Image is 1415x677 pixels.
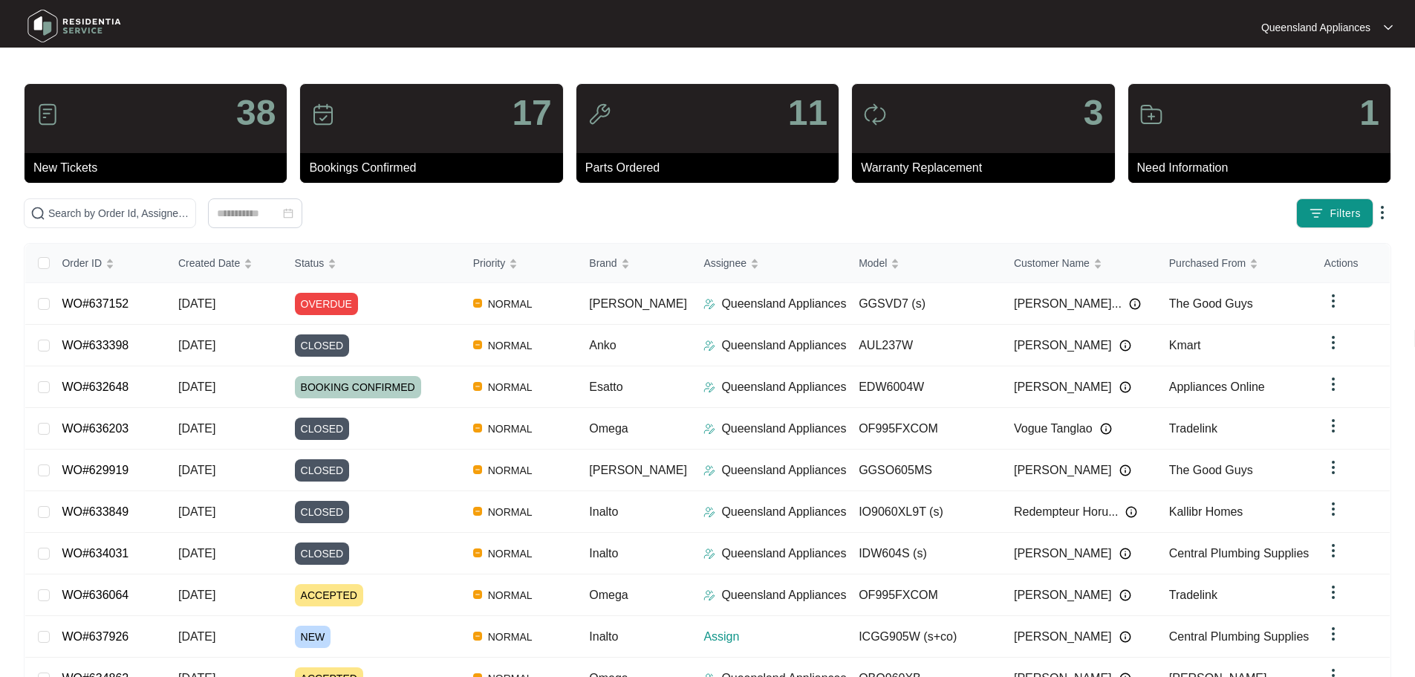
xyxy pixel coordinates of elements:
img: Assigner Icon [703,381,715,393]
span: Vogue Tanglao [1014,420,1093,438]
img: Vercel Logo [473,382,482,391]
span: [PERSON_NAME] [1014,337,1112,354]
a: WO#636064 [62,589,129,601]
img: dropdown arrow [1324,292,1342,310]
td: GGSVD7 (s) [847,283,1002,325]
span: Kallibr Homes [1169,505,1243,518]
p: Need Information [1137,159,1390,177]
img: Vercel Logo [473,590,482,599]
span: Priority [473,255,506,271]
span: BOOKING CONFIRMED [295,376,421,398]
span: Appliances Online [1169,380,1265,393]
span: OVERDUE [295,293,358,315]
th: Purchased From [1157,244,1312,283]
span: Model [859,255,887,271]
span: Filters [1330,206,1361,221]
span: Central Plumbing Supplies [1169,547,1310,560]
img: Assigner Icon [703,464,715,476]
span: NEW [295,626,331,648]
p: Warranty Replacement [861,159,1114,177]
img: Assigner Icon [703,589,715,601]
span: Anko [589,339,616,352]
p: 11 [788,95,827,131]
img: dropdown arrow [1324,375,1342,393]
th: Actions [1312,244,1390,283]
th: Status [283,244,461,283]
img: residentia service logo [22,4,126,48]
img: icon [863,103,887,126]
td: EDW6004W [847,366,1002,408]
img: dropdown arrow [1324,625,1342,643]
a: WO#629919 [62,464,129,476]
img: dropdown arrow [1324,500,1342,518]
span: Order ID [62,255,102,271]
img: Vercel Logo [473,548,482,557]
span: [DATE] [178,589,215,601]
td: AUL237W [847,325,1002,366]
img: search-icon [30,206,45,221]
span: [DATE] [178,339,215,352]
p: Queensland Appliances [721,378,846,396]
span: Omega [589,422,628,435]
img: dropdown arrow [1324,417,1342,435]
span: [DATE] [178,630,215,643]
img: Info icon [1125,506,1137,518]
span: NORMAL [482,295,539,313]
a: WO#633849 [62,505,129,518]
img: Info icon [1129,298,1141,310]
p: New Tickets [33,159,287,177]
a: WO#637152 [62,297,129,310]
span: Central Plumbing Supplies [1169,630,1310,643]
span: The Good Guys [1169,297,1253,310]
span: [DATE] [178,505,215,518]
p: Queensland Appliances [721,337,846,354]
th: Brand [577,244,692,283]
span: NORMAL [482,461,539,479]
img: dropdown arrow [1324,542,1342,560]
span: The Good Guys [1169,464,1253,476]
img: dropdown arrow [1324,583,1342,601]
p: Parts Ordered [585,159,839,177]
th: Assignee [692,244,847,283]
img: Info icon [1119,464,1131,476]
span: [DATE] [178,380,215,393]
img: icon [311,103,335,126]
p: 1 [1359,95,1379,131]
span: ACCEPTED [295,584,363,606]
p: Queensland Appliances [721,503,846,521]
span: NORMAL [482,337,539,354]
img: dropdown arrow [1324,459,1342,476]
img: Vercel Logo [473,340,482,349]
span: Tradelink [1169,422,1217,435]
img: Assigner Icon [703,548,715,560]
p: Bookings Confirmed [309,159,562,177]
span: Status [295,255,325,271]
span: [PERSON_NAME] [1014,628,1112,646]
span: NORMAL [482,503,539,521]
span: Inalto [589,630,618,643]
p: 38 [236,95,276,131]
p: Queensland Appliances [1261,20,1370,35]
p: Queensland Appliances [721,586,846,604]
img: Info icon [1119,589,1131,601]
span: Purchased From [1169,255,1246,271]
td: OF995FXCOM [847,574,1002,616]
a: WO#633398 [62,339,129,352]
span: Redempteur Horu... [1014,503,1119,521]
span: CLOSED [295,542,350,565]
span: Esatto [589,380,622,393]
img: Info icon [1100,423,1112,435]
td: OF995FXCOM [847,408,1002,450]
span: [PERSON_NAME] [1014,545,1112,563]
span: [DATE] [178,297,215,310]
span: Inalto [589,547,618,560]
span: Created Date [178,255,240,271]
span: Kmart [1169,339,1201,352]
th: Model [847,244,1002,283]
img: Assigner Icon [703,506,715,518]
span: [PERSON_NAME] [1014,586,1112,604]
img: filter icon [1309,206,1324,221]
span: CLOSED [295,501,350,523]
img: dropdown arrow [1324,334,1342,352]
img: Vercel Logo [473,507,482,516]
